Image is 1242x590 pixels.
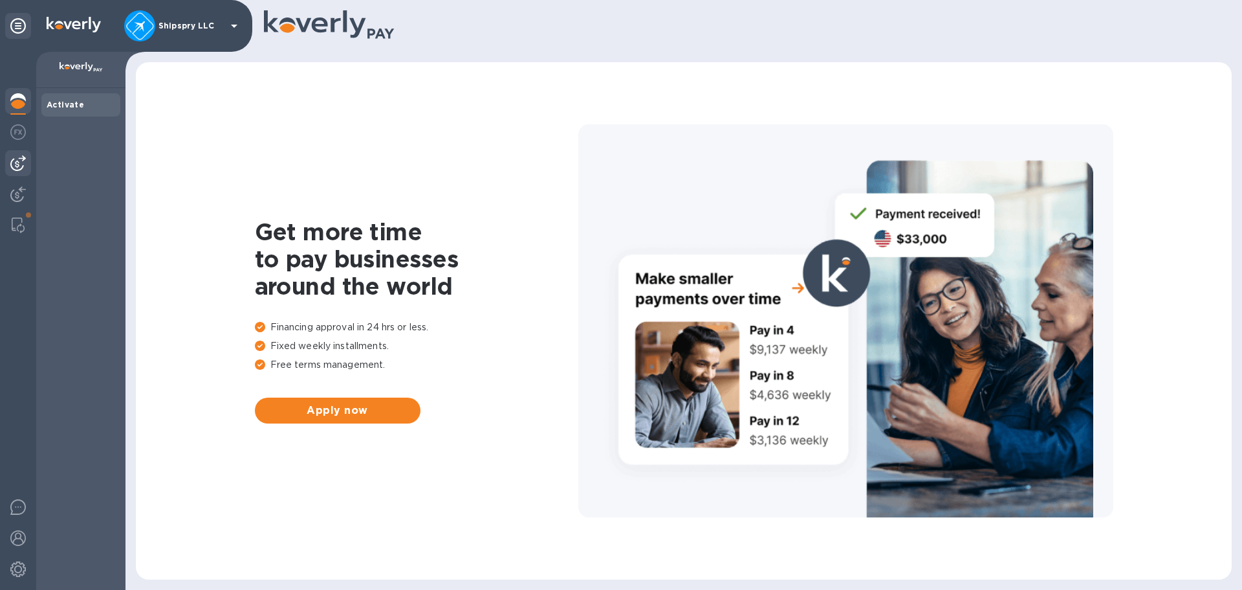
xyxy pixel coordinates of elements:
p: Fixed weekly installments. [255,339,578,353]
span: Apply now [265,403,410,418]
p: Financing approval in 24 hrs or less. [255,321,578,334]
p: Free terms management. [255,358,578,372]
h1: Get more time to pay businesses around the world [255,218,578,300]
img: Logo [47,17,101,32]
div: Unpin categories [5,13,31,39]
button: Apply now [255,398,420,424]
b: Activate [47,100,84,109]
p: Shipspry LLC [158,21,223,30]
img: Foreign exchange [10,124,26,140]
